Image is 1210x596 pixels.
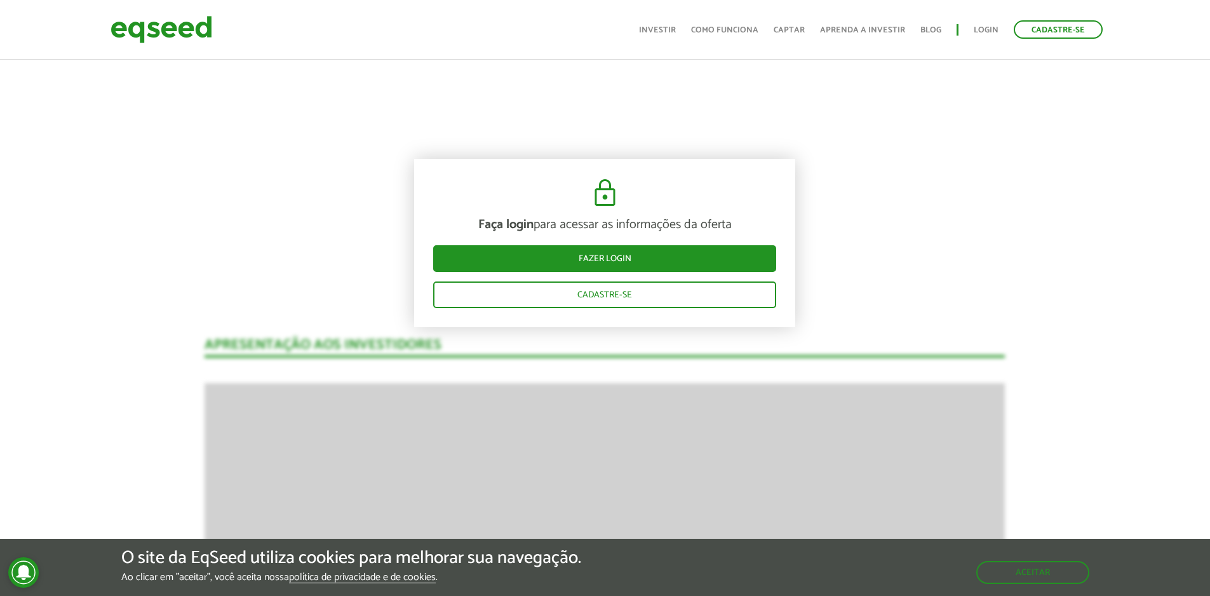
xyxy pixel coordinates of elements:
[111,13,212,46] img: EqSeed
[1014,20,1103,39] a: Cadastre-se
[433,245,776,272] a: Fazer login
[774,26,805,34] a: Captar
[820,26,905,34] a: Aprenda a investir
[433,217,776,233] p: para acessar as informações da oferta
[691,26,758,34] a: Como funciona
[121,548,581,568] h5: O site da EqSeed utiliza cookies para melhorar sua navegação.
[289,572,436,583] a: política de privacidade e de cookies
[121,571,581,583] p: Ao clicar em "aceitar", você aceita nossa .
[478,214,534,235] strong: Faça login
[639,26,676,34] a: Investir
[976,561,1089,584] button: Aceitar
[589,178,621,208] img: cadeado.svg
[433,281,776,308] a: Cadastre-se
[920,26,941,34] a: Blog
[974,26,998,34] a: Login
